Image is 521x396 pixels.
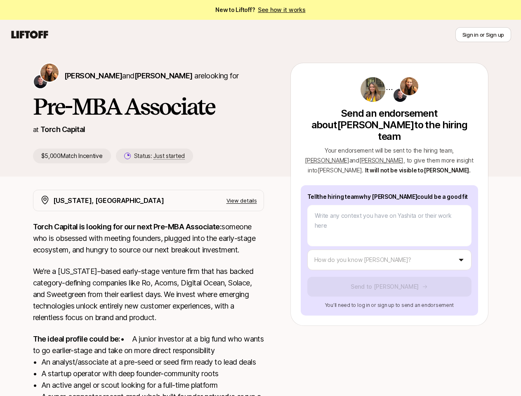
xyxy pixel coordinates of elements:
[122,71,192,80] span: and
[307,192,471,202] p: Tell the hiring team why [PERSON_NAME] could be a good fit
[33,94,264,119] h1: Pre-MBA Associate
[215,5,305,15] span: New to Liftoff?
[33,266,264,323] p: We’re a [US_STATE]–based early-stage venture firm that has backed category-defining companies lik...
[400,77,418,95] img: Katie Reiner
[134,151,185,161] p: Status:
[305,147,473,174] span: Your endorsement will be sent to the hiring team , , to give them more insight into [PERSON_NAME] .
[305,157,349,164] span: [PERSON_NAME]
[40,64,59,82] img: Katie Reiner
[33,222,222,231] strong: Torch Capital is looking for our next Pre-MBA Associate:
[301,108,478,142] p: Send an endorsement about [PERSON_NAME] to the hiring team
[349,157,404,164] span: and
[33,124,39,135] p: at
[33,221,264,256] p: someone who is obsessed with meeting founders, plugged into the early-stage ecosystem, and hungry...
[258,6,306,13] a: See how it works
[53,195,164,206] p: [US_STATE], [GEOGRAPHIC_DATA]
[40,125,85,134] a: Torch Capital
[64,70,239,82] p: are looking for
[361,77,385,102] img: e5d0df73_4e0f_4961_abac_471e08557dae.jpg
[64,71,123,80] span: [PERSON_NAME]
[365,167,471,174] span: It will not be visible to [PERSON_NAME] .
[33,335,120,343] strong: The ideal profile could be:
[153,152,185,160] span: Just started
[455,27,511,42] button: Sign in or Sign up
[307,302,471,309] p: You’ll need to log in or sign up to send an endorsement
[359,157,403,164] span: [PERSON_NAME]
[33,148,111,163] p: $5,000 Match Incentive
[34,75,47,88] img: Christopher Harper
[226,196,257,205] p: View details
[134,71,193,80] span: [PERSON_NAME]
[394,89,407,102] img: Christopher Harper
